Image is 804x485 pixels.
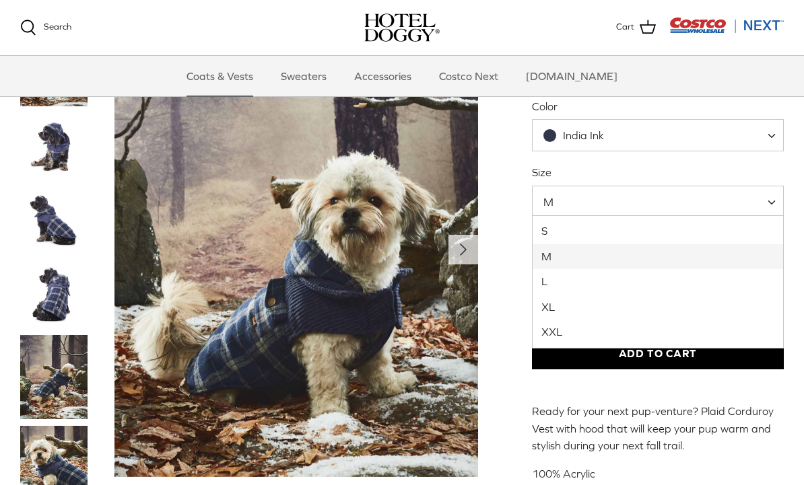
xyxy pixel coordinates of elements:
[532,99,784,114] label: Color
[533,320,783,348] li: XXL
[364,13,440,42] a: hoteldoggy.com hoteldoggycom
[616,20,634,34] span: Cart
[44,22,71,32] span: Search
[342,56,424,96] a: Accessories
[669,26,784,36] a: Visit Costco Next
[364,13,440,42] img: hoteldoggycom
[533,216,783,244] li: S
[669,17,784,34] img: Costco Next
[20,187,88,254] a: Thumbnail Link
[532,337,784,369] button: Add to Cart
[20,20,71,36] a: Search
[269,56,339,96] a: Sweaters
[533,269,783,295] li: L
[563,129,604,141] span: India Ink
[114,22,479,477] a: Show Gallery
[616,19,656,36] a: Cart
[448,235,478,264] button: Next
[532,119,784,151] span: India Ink
[533,194,580,209] span: M
[20,335,88,419] a: Thumbnail Link
[532,465,784,483] p: 100% Acrylic
[514,56,630,96] a: [DOMAIN_NAME]
[533,244,783,270] li: M
[533,128,631,143] span: India Ink
[532,165,784,180] label: Size
[174,56,265,96] a: Coats & Vests
[20,261,88,328] a: Thumbnail Link
[532,186,784,218] span: M
[533,295,783,320] li: XL
[20,113,88,180] a: Thumbnail Link
[532,403,784,455] p: Ready for your next pup-venture? Plaid Corduroy Vest with hood that will keep your pup warm and s...
[427,56,510,96] a: Costco Next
